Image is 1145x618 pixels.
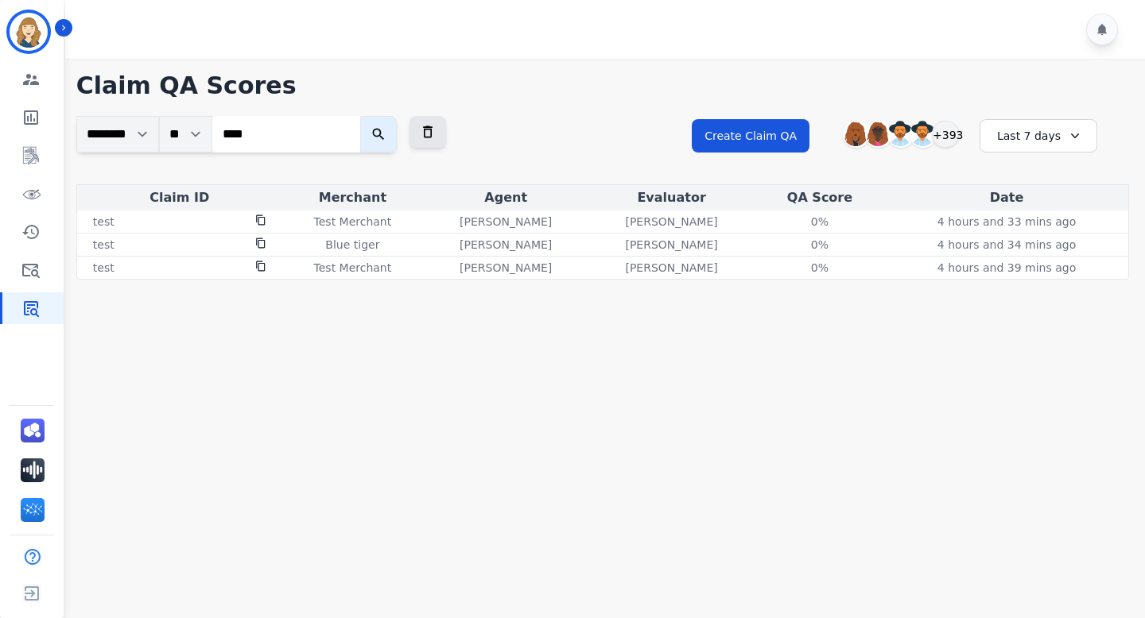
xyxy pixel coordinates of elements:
[937,214,1076,230] p: 4 hours and 33 mins ago
[625,214,717,230] p: [PERSON_NAME]
[888,188,1125,207] div: Date
[325,237,379,253] p: Blue tiger
[980,119,1097,153] div: Last 7 days
[784,214,856,230] div: 0%
[592,188,751,207] div: Evaluator
[625,237,717,253] p: [PERSON_NAME]
[932,121,959,148] div: +393
[758,188,882,207] div: QA Score
[460,214,552,230] p: [PERSON_NAME]
[10,13,48,51] img: Bordered avatar
[784,260,856,276] div: 0%
[784,237,856,253] div: 0%
[314,260,392,276] p: Test Merchant
[937,260,1076,276] p: 4 hours and 39 mins ago
[460,260,552,276] p: [PERSON_NAME]
[93,237,114,253] p: test
[93,260,114,276] p: test
[692,119,809,153] button: Create Claim QA
[93,214,114,230] p: test
[76,71,1129,100] h1: Claim QA Scores
[625,260,717,276] p: [PERSON_NAME]
[285,188,420,207] div: Merchant
[80,188,279,207] div: Claim ID
[937,237,1076,253] p: 4 hours and 34 mins ago
[426,188,585,207] div: Agent
[314,214,392,230] p: Test Merchant
[460,237,552,253] p: [PERSON_NAME]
